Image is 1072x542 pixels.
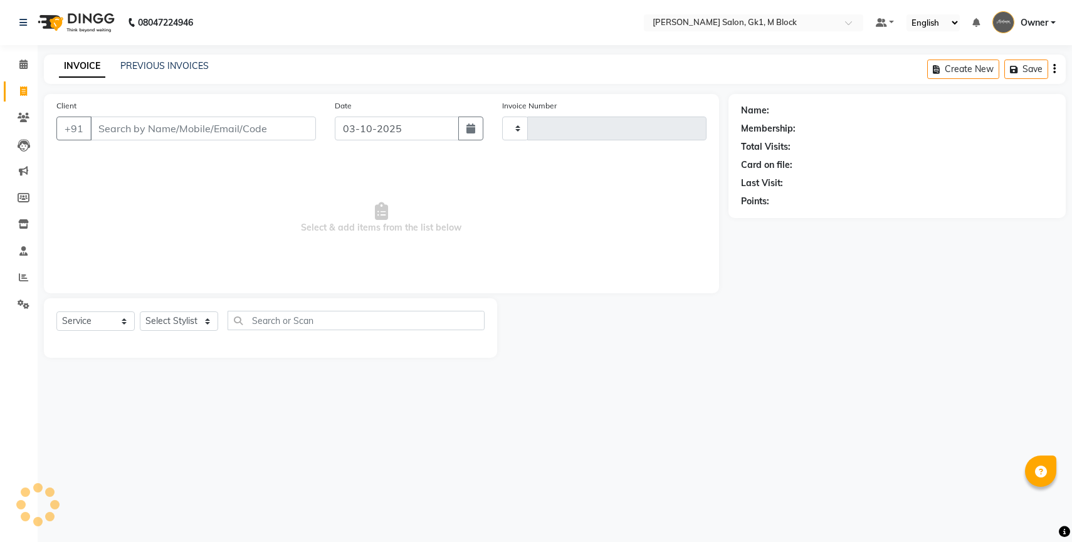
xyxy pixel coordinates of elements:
div: Name: [741,104,769,117]
div: Last Visit: [741,177,783,190]
span: Owner [1021,16,1048,29]
span: Select & add items from the list below [56,155,707,281]
div: Total Visits: [741,140,791,154]
button: +91 [56,117,92,140]
img: Owner [992,11,1014,33]
iframe: chat widget [1019,492,1059,529]
div: Card on file: [741,159,792,172]
label: Date [335,100,352,112]
input: Search or Scan [228,311,485,330]
label: Invoice Number [502,100,557,112]
b: 08047224946 [138,5,193,40]
a: INVOICE [59,55,105,78]
label: Client [56,100,76,112]
div: Points: [741,195,769,208]
div: Membership: [741,122,796,135]
input: Search by Name/Mobile/Email/Code [90,117,316,140]
button: Save [1004,60,1048,79]
img: logo [32,5,118,40]
button: Create New [927,60,999,79]
a: PREVIOUS INVOICES [120,60,209,71]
